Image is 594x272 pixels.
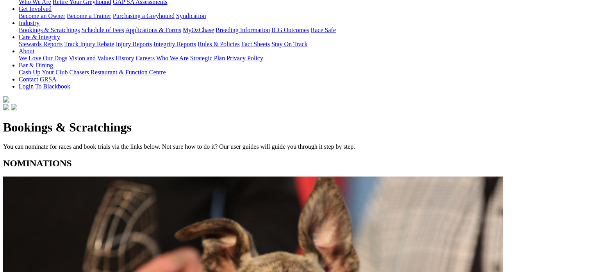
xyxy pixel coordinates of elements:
[69,55,114,61] a: Vision and Values
[3,96,9,103] img: logo-grsa-white.png
[19,13,65,19] a: Become an Owner
[310,27,335,33] a: Race Safe
[67,13,111,19] a: Become a Trainer
[19,69,591,76] div: Bar & Dining
[19,55,591,62] div: About
[19,55,67,61] a: We Love Our Dogs
[11,104,17,110] img: twitter.svg
[19,20,39,26] a: Industry
[19,34,60,40] a: Care & Integrity
[227,55,263,61] a: Privacy Policy
[19,62,53,68] a: Bar & Dining
[19,76,56,83] a: Contact GRSA
[115,55,134,61] a: History
[19,13,591,20] div: Get Involved
[190,55,225,61] a: Strategic Plan
[216,27,270,33] a: Breeding Information
[19,5,52,12] a: Get Involved
[3,120,591,135] h1: Bookings & Scratchings
[19,41,62,47] a: Stewards Reports
[271,41,307,47] a: Stay On Track
[116,41,152,47] a: Injury Reports
[81,27,124,33] a: Schedule of Fees
[19,48,34,54] a: About
[198,41,240,47] a: Rules & Policies
[156,55,189,61] a: Who We Are
[19,27,591,34] div: Industry
[3,158,591,169] h2: NOMINATIONS
[64,41,114,47] a: Track Injury Rebate
[19,69,68,76] a: Cash Up Your Club
[3,143,591,150] p: You can nominate for races and book trials via the links below. Not sure how to do it? Our user g...
[19,83,70,90] a: Login To Blackbook
[183,27,214,33] a: MyOzChase
[113,13,175,19] a: Purchasing a Greyhound
[69,69,166,76] a: Chasers Restaurant & Function Centre
[125,27,181,33] a: Applications & Forms
[136,55,155,61] a: Careers
[19,27,80,33] a: Bookings & Scratchings
[271,27,309,33] a: ICG Outcomes
[3,104,9,110] img: facebook.svg
[19,41,591,48] div: Care & Integrity
[153,41,196,47] a: Integrity Reports
[176,13,206,19] a: Syndication
[241,41,270,47] a: Fact Sheets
